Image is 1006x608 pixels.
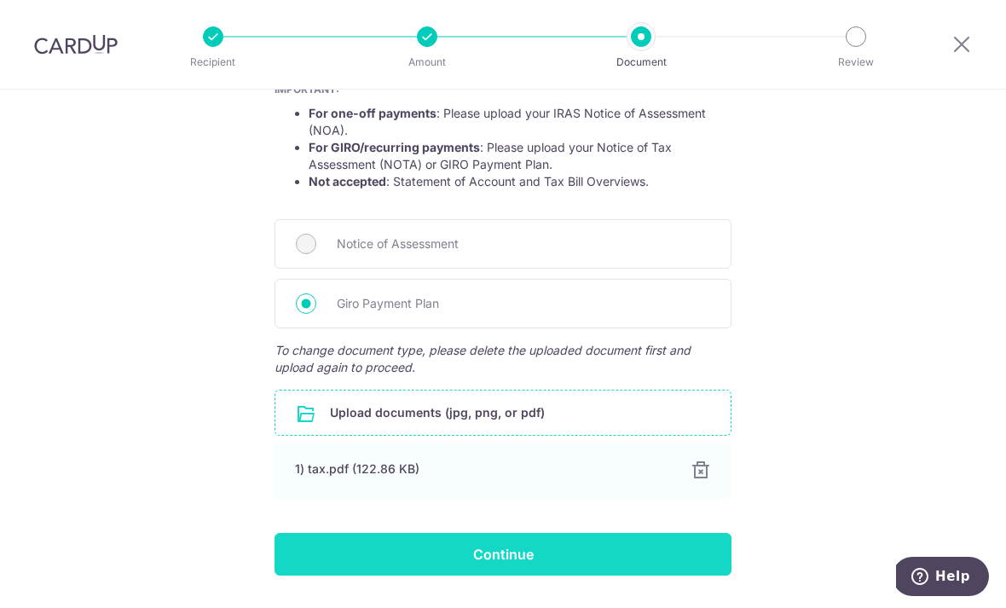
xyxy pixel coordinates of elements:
li: : Please upload your Notice of Tax Assessment (NOTA) or GIRO Payment Plan. [309,139,731,173]
p: Recipient [150,54,276,71]
p: Document [578,54,704,71]
strong: For GIRO/recurring payments [309,140,480,154]
span: Notice of Assessment [337,234,710,254]
li: : Please upload your IRAS Notice of Assessment (NOA). [309,105,731,139]
b: IMPORTANT: [275,83,339,96]
div: 1) tax.pdf (122.86 KB) [295,460,670,478]
li: : Statement of Account and Tax Bill Overviews. [309,173,731,190]
strong: Not accepted [309,174,386,188]
p: Amount [364,54,490,71]
span: Giro Payment Plan [337,293,710,314]
img: CardUp [34,34,118,55]
div: Upload documents (jpg, png, or pdf) [275,390,731,436]
span: To change document type, please delete the uploaded document first and upload again to proceed. [275,342,731,376]
iframe: Opens a widget where you can find more information [896,557,989,599]
p: Review [793,54,919,71]
strong: For one-off payments [309,106,437,120]
input: Continue [275,533,731,576]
